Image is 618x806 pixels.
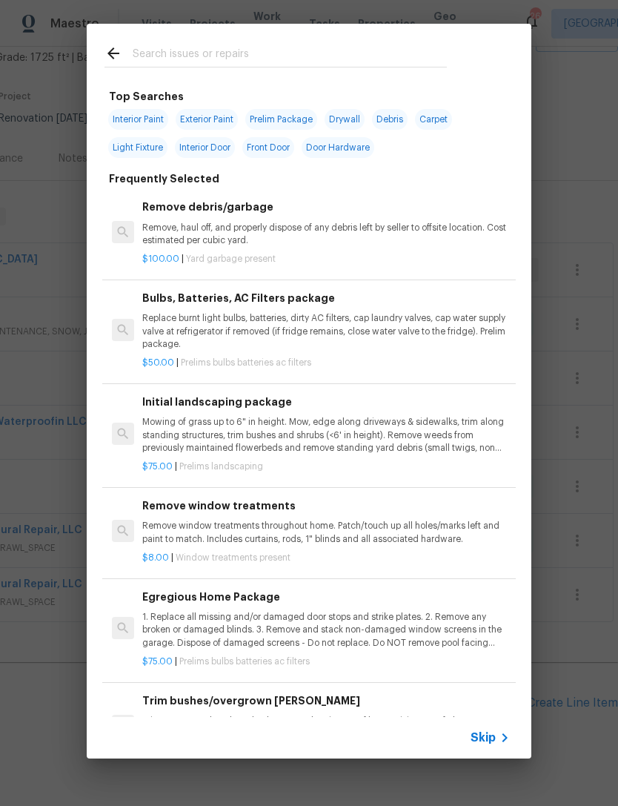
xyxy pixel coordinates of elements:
p: Trim overgrown hegdes & bushes around perimeter of home giving 12" of clearance. Properly dispose... [142,715,510,740]
span: $75.00 [142,657,173,666]
span: Exterior Paint [176,109,238,130]
p: Remove window treatments throughout home. Patch/touch up all holes/marks left and paint to match.... [142,520,510,545]
p: | [142,253,510,265]
span: Door Hardware [302,137,374,158]
h6: Egregious Home Package [142,589,510,605]
span: Prelims bulbs batteries ac filters [179,657,310,666]
p: Replace burnt light bulbs, batteries, dirty AC filters, cap laundry valves, cap water supply valv... [142,312,510,350]
input: Search issues or repairs [133,44,447,67]
span: Interior Door [175,137,235,158]
span: Front Door [242,137,294,158]
p: Mowing of grass up to 6" in height. Mow, edge along driveways & sidewalks, trim along standing st... [142,416,510,454]
span: Prelims landscaping [179,462,263,471]
span: $50.00 [142,358,174,367]
h6: Trim bushes/overgrown [PERSON_NAME] [142,693,510,709]
span: Window treatments present [176,553,290,562]
p: Remove, haul off, and properly dispose of any debris left by seller to offsite location. Cost est... [142,222,510,247]
h6: Top Searches [109,88,184,105]
p: | [142,357,510,369]
span: Yard garbage present [186,254,276,263]
span: Carpet [415,109,452,130]
span: $8.00 [142,553,169,562]
span: Skip [471,730,496,745]
span: Interior Paint [108,109,168,130]
p: | [142,460,510,473]
span: $100.00 [142,254,179,263]
span: Light Fixture [108,137,167,158]
h6: Bulbs, Batteries, AC Filters package [142,290,510,306]
span: Prelim Package [245,109,317,130]
h6: Initial landscaping package [142,394,510,410]
span: Prelims bulbs batteries ac filters [181,358,311,367]
h6: Remove debris/garbage [142,199,510,215]
p: 1. Replace all missing and/or damaged door stops and strike plates. 2. Remove any broken or damag... [142,611,510,649]
p: | [142,655,510,668]
h6: Frequently Selected [109,171,219,187]
span: Drywall [325,109,365,130]
p: | [142,552,510,564]
span: Debris [372,109,408,130]
h6: Remove window treatments [142,498,510,514]
span: $75.00 [142,462,173,471]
